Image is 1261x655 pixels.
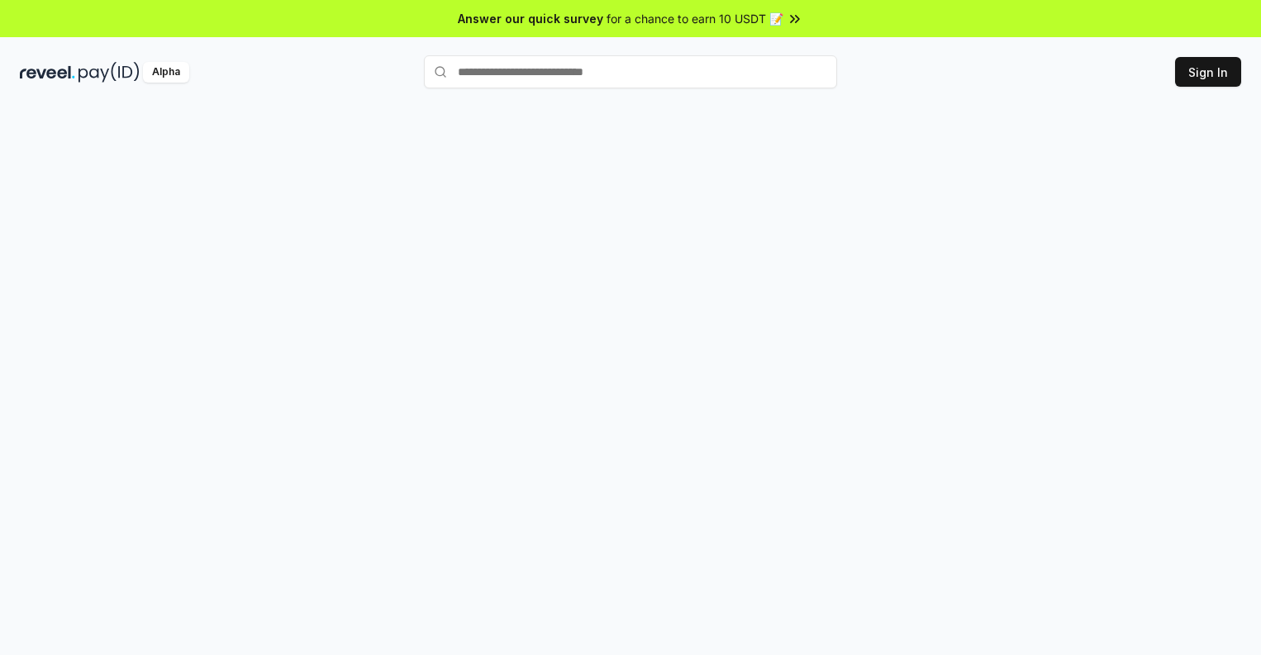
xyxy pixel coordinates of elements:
[79,62,140,83] img: pay_id
[143,62,189,83] div: Alpha
[1175,57,1241,87] button: Sign In
[458,10,603,27] span: Answer our quick survey
[607,10,783,27] span: for a chance to earn 10 USDT 📝
[20,62,75,83] img: reveel_dark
